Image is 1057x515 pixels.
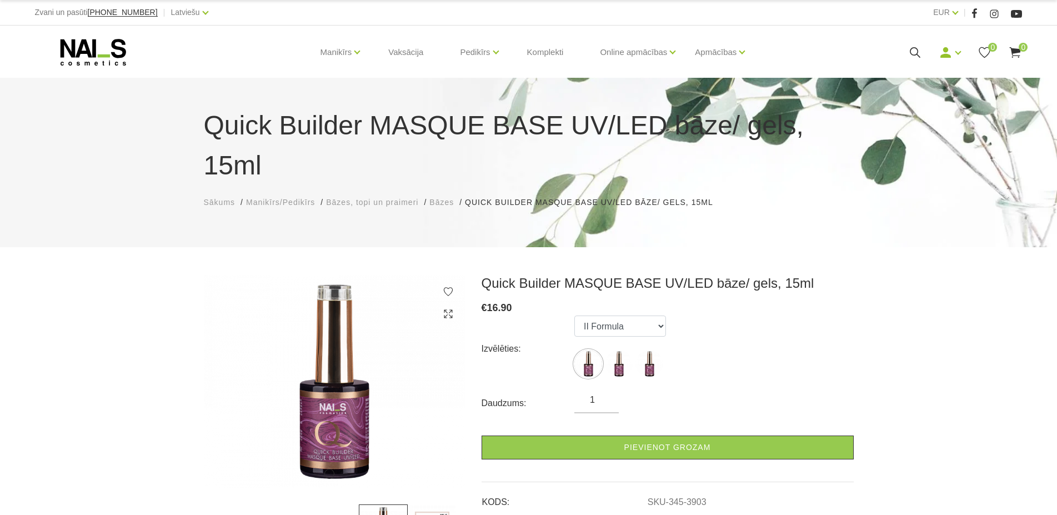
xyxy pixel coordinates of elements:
button: 2 of 2 [340,471,346,477]
span: 0 [988,43,997,52]
a: EUR [933,6,950,19]
span: | [964,6,966,19]
span: Bāzes, topi un praimeri [326,198,418,207]
span: | [163,6,166,19]
a: [PHONE_NUMBER] [88,8,158,17]
a: Apmācības [695,30,737,74]
a: Komplekti [518,26,573,79]
a: Manikīrs/Pedikīrs [246,197,315,208]
td: KODS: [482,488,647,509]
a: Sākums [204,197,236,208]
h3: Quick Builder MASQUE BASE UV/LED bāze/ gels, 15ml [482,275,854,292]
img: ... [635,350,663,378]
div: Daudzums: [482,394,575,412]
span: 16.90 [487,302,512,313]
div: Zvani un pasūti [35,6,158,19]
a: Vaksācija [379,26,432,79]
img: ... [574,350,602,378]
a: 0 [978,46,991,59]
a: Bāzes, topi un praimeri [326,197,418,208]
li: Quick Builder MASQUE BASE UV/LED bāze/ gels, 15ml [465,197,724,208]
img: ... [204,275,465,488]
a: Online apmācības [600,30,667,74]
a: Manikīrs [320,30,352,74]
div: Izvēlēties: [482,340,575,358]
button: 1 of 2 [324,469,334,479]
a: Pedikīrs [460,30,490,74]
span: Sākums [204,198,236,207]
a: Latviešu [171,6,199,19]
span: 0 [1019,43,1028,52]
a: Pievienot grozam [482,436,854,459]
h1: Quick Builder MASQUE BASE UV/LED bāze/ gels, 15ml [204,106,854,186]
a: 0 [1008,46,1022,59]
img: ... [605,350,633,378]
span: Bāzes [429,198,454,207]
a: Bāzes [429,197,454,208]
span: € [482,302,487,313]
a: SKU-345-3903 [648,497,707,507]
span: Manikīrs/Pedikīrs [246,198,315,207]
